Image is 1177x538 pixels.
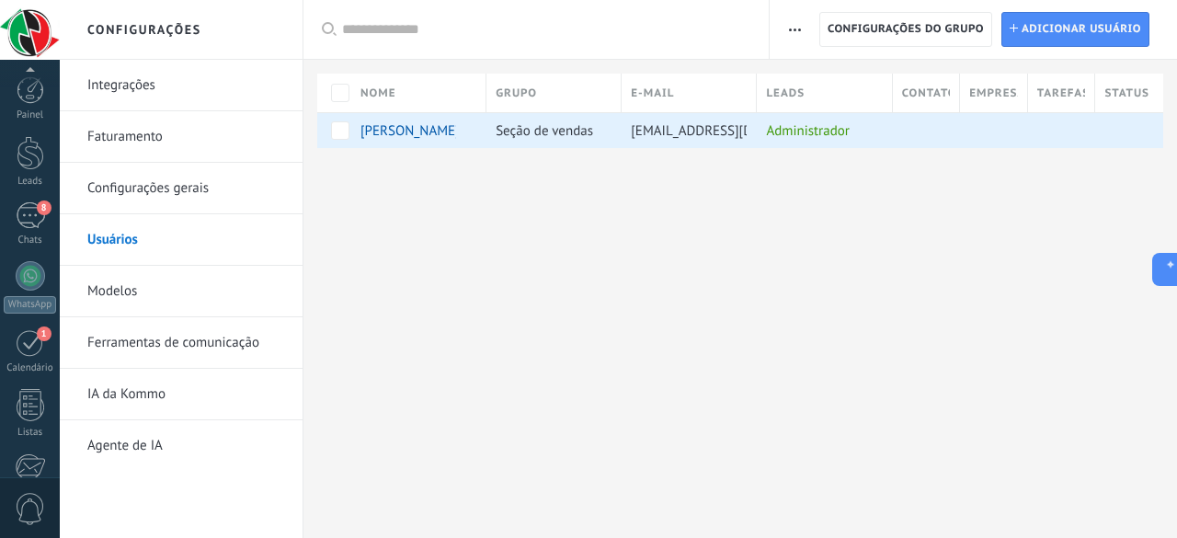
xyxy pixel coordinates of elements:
[87,60,284,111] a: Integrações
[360,85,396,102] span: Nome
[4,362,57,374] div: Calendário
[4,109,57,121] div: Painel
[828,13,984,46] span: Configurações do grupo
[4,235,57,246] div: Chats
[37,200,51,215] span: 8
[782,12,808,47] button: Mais
[60,266,303,317] li: Modelos
[757,113,883,148] div: Administrador
[87,317,284,369] a: Ferramentas de comunicação
[496,122,593,140] span: Seção de vendas
[87,163,284,214] a: Configurações gerais
[60,420,303,471] li: Agente de IA
[60,317,303,369] li: Ferramentas de comunicação
[1001,12,1149,47] a: Adicionar usuário
[87,214,284,266] a: Usuários
[37,326,51,341] span: 1
[1104,85,1149,102] span: Status
[496,85,537,102] span: Grupo
[819,12,992,47] button: Configurações do grupo
[4,427,57,439] div: Listas
[60,60,303,111] li: Integrações
[60,369,303,420] li: IA da Kommo
[766,85,805,102] span: Leads
[87,369,284,420] a: IA da Kommo
[87,111,284,163] a: Faturamento
[631,122,840,140] span: [EMAIL_ADDRESS][DOMAIN_NAME]
[87,420,284,472] a: Agente de IA
[902,85,951,102] span: Contatos
[969,85,1018,102] span: Empresas
[1037,85,1086,102] span: Tarefas
[4,296,56,314] div: WhatsApp
[87,266,284,317] a: Modelos
[60,111,303,163] li: Faturamento
[4,176,57,188] div: Leads
[631,85,674,102] span: E-mail
[1022,13,1141,46] span: Adicionar usuário
[60,214,303,266] li: Usuários
[486,113,612,148] div: Seção de vendas
[60,163,303,214] li: Configurações gerais
[360,122,460,140] span: Jose gerlane lopes da silva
